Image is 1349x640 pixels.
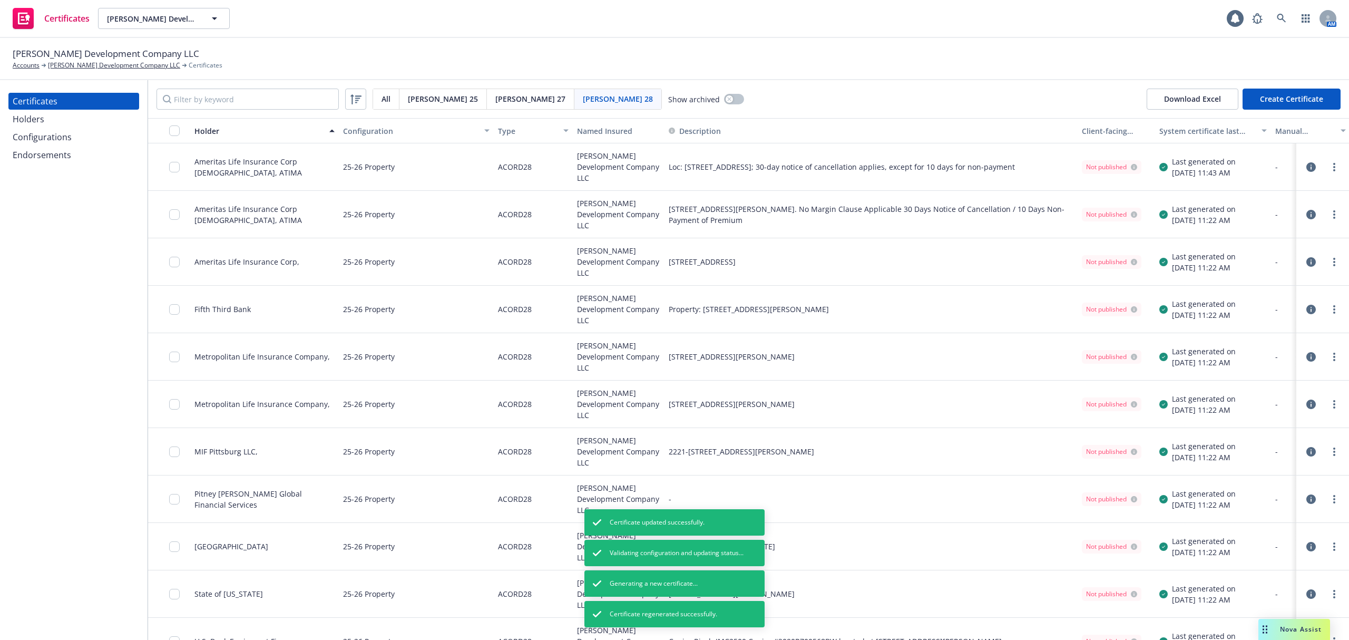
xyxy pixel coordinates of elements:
[669,351,795,362] button: [STREET_ADDRESS][PERSON_NAME]
[1086,589,1137,599] div: Not published
[1172,251,1236,262] div: Last generated on
[1275,304,1346,315] div: -
[610,609,717,619] span: Certificate regenerated successfully.
[1275,446,1346,457] div: -
[169,162,180,172] input: Toggle Row Selected
[1078,118,1155,143] button: Client-facing status
[1172,309,1236,321] div: [DATE] 11:22 AM
[669,304,829,315] button: Property: [STREET_ADDRESS][PERSON_NAME]
[573,476,664,523] div: [PERSON_NAME] Development Company LLC
[1275,161,1346,172] div: -
[194,203,335,226] div: Ameritas Life Insurance Corp [DEMOGRAPHIC_DATA], ATIMA
[190,118,339,143] button: Holder
[1172,594,1236,605] div: [DATE] 11:22 AM
[1147,89,1238,110] button: Download Excel
[1172,452,1236,463] div: [DATE] 11:22 AM
[1328,493,1341,506] a: more
[1172,441,1236,452] div: Last generated on
[1086,257,1137,267] div: Not published
[1172,583,1236,594] div: Last generated on
[669,446,814,457] span: 2221-[STREET_ADDRESS][PERSON_NAME]
[573,570,664,618] div: [PERSON_NAME] Development Company LLC
[194,446,258,457] div: MIF Pittsburg LLC,
[1328,445,1341,458] a: more
[1275,256,1346,267] div: -
[573,428,664,476] div: [PERSON_NAME] Development Company LLC
[668,94,720,105] span: Show archived
[1275,351,1346,362] div: -
[498,434,532,469] div: ACORD28
[1275,125,1334,137] div: Manual certificate last generated
[169,494,180,505] input: Toggle Row Selected
[169,589,180,599] input: Toggle Row Selected
[8,111,139,128] a: Holders
[169,399,180,410] input: Toggle Row Selected
[408,93,478,104] span: [PERSON_NAME] 25
[498,292,532,326] div: ACORD28
[8,147,139,163] a: Endorsements
[1328,161,1341,173] a: more
[669,256,736,267] button: [STREET_ADDRESS]
[573,381,664,428] div: [PERSON_NAME] Development Company LLC
[1275,399,1346,410] div: -
[1086,162,1137,172] div: Not published
[8,4,94,33] a: Certificates
[382,93,390,104] span: All
[573,143,664,191] div: [PERSON_NAME] Development Company LLC
[8,129,139,146] a: Configurations
[494,118,573,143] button: Type
[577,125,660,137] div: Named Insured
[194,156,335,178] div: Ameritas Life Insurance Corp [DEMOGRAPHIC_DATA], ATIMA
[1086,352,1137,362] div: Not published
[339,118,494,143] button: Configuration
[1275,588,1346,599] div: -
[194,399,330,410] div: Metropolitan Life Insurance Company,
[13,111,44,128] div: Holders
[1172,215,1236,226] div: [DATE] 11:22 AM
[1086,447,1137,457] div: Not published
[1172,547,1236,558] div: [DATE] 11:22 AM
[343,482,395,516] div: 25-26 Property
[157,89,339,110] input: Filter by keyword
[169,257,180,267] input: Toggle Row Selected
[13,93,57,110] div: Certificates
[343,197,395,231] div: 25-26 Property
[13,47,199,61] span: [PERSON_NAME] Development Company LLC
[1172,499,1236,510] div: [DATE] 11:22 AM
[1172,357,1236,368] div: [DATE] 11:22 AM
[1328,398,1341,411] a: more
[498,150,532,184] div: ACORD28
[573,191,664,238] div: [PERSON_NAME] Development Company LLC
[498,245,532,279] div: ACORD28
[1086,542,1137,551] div: Not published
[1159,125,1255,137] div: System certificate last generated
[495,93,565,104] span: [PERSON_NAME] 27
[1328,540,1341,553] a: more
[498,125,557,137] div: Type
[1155,118,1271,143] button: System certificate last generated
[573,238,664,286] div: [PERSON_NAME] Development Company LLC
[669,161,1015,172] button: Loc: [STREET_ADDRESS]; 30-day notice of cancellation applies, except for 10 days for non-payment
[1328,351,1341,363] a: more
[1328,256,1341,268] a: more
[669,493,671,505] span: -
[343,434,395,469] div: 25-26 Property
[194,256,299,267] div: Ameritas Life Insurance Corp,
[194,351,330,362] div: Metropolitan Life Insurance Company,
[583,93,653,104] span: [PERSON_NAME] 28
[194,304,251,315] div: Fifth Third Bank
[1172,298,1236,309] div: Last generated on
[1243,89,1341,110] button: Create Certificate
[1275,209,1346,220] div: -
[669,399,795,410] button: [STREET_ADDRESS][PERSON_NAME]
[169,352,180,362] input: Toggle Row Selected
[13,61,40,70] a: Accounts
[343,340,395,374] div: 25-26 Property
[1172,346,1236,357] div: Last generated on
[13,147,71,163] div: Endorsements
[573,118,664,143] button: Named Insured
[1275,541,1346,552] div: -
